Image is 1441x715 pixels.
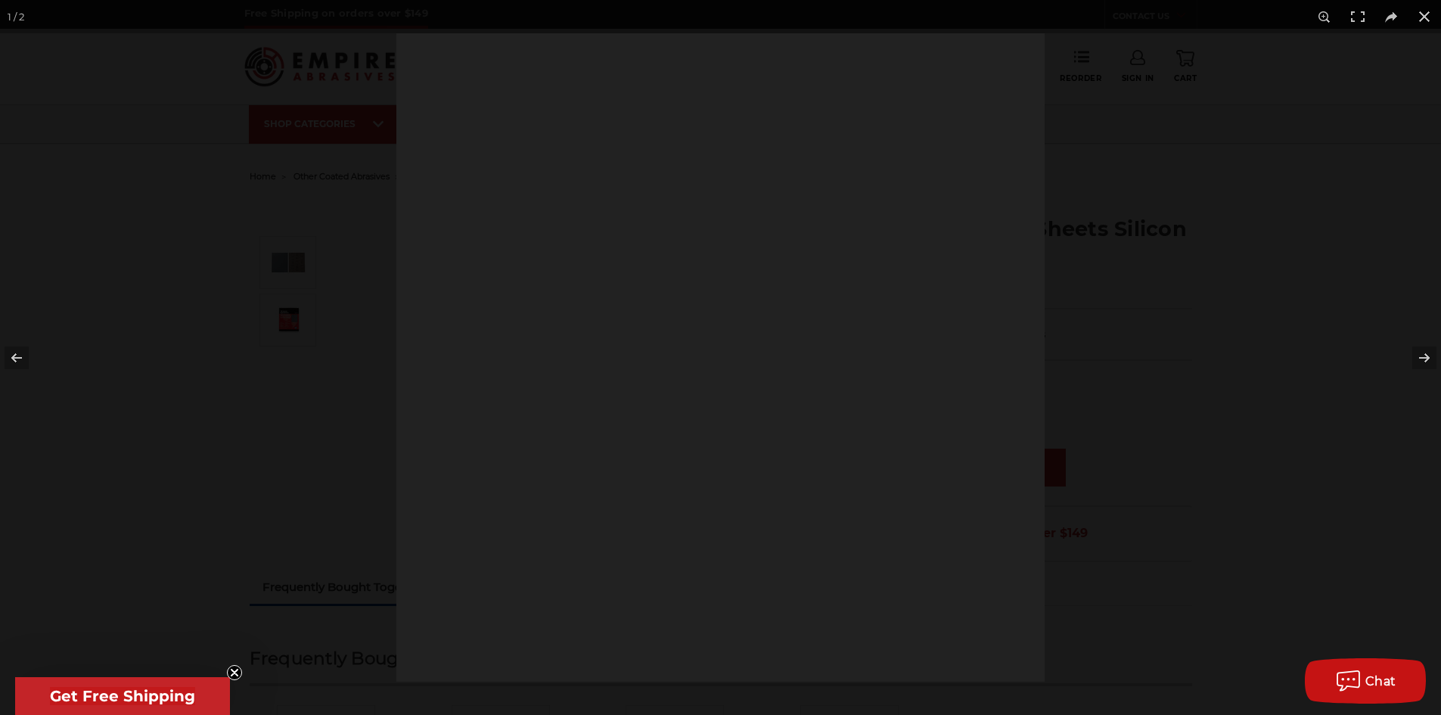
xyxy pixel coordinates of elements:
[50,687,195,705] span: Get Free Shipping
[227,665,242,680] button: Close teaser
[15,677,230,715] div: Get Free ShippingClose teaser
[1388,320,1441,396] button: Next (arrow right)
[1365,674,1396,689] span: Chat
[1305,658,1426,704] button: Chat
